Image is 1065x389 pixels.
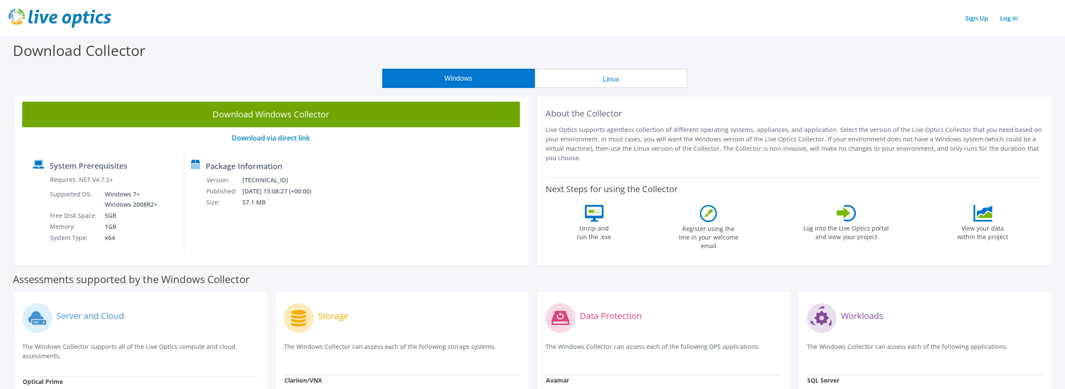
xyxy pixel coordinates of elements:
a: Sign Up [961,12,992,24]
label: Requires .NET V4.7.2+ [50,175,113,184]
td: 57.1 MB [242,197,322,208]
img: live_optics_svg.svg [9,9,111,28]
label: Log into the Live Optics portal and view your project [803,222,889,241]
label: Data Protection [580,312,642,320]
label: Workloads [841,312,883,320]
button: Windows [382,69,535,88]
td: Supported OS: [50,189,98,210]
label: Download Collector [13,41,145,60]
strong: SQL Server [807,376,839,384]
button: Linux [535,69,687,88]
td: Size: [206,197,242,208]
label: System Prerequisites [50,161,127,170]
label: Server and Cloud [56,312,124,320]
label: Package Information [206,162,282,170]
td: 5GB [98,210,159,221]
p: The Windows Collector can assess each of the following DPS applications. [546,342,782,360]
a: Download via direct link [232,133,310,143]
strong: Avamar [546,376,569,384]
label: Storage [318,312,348,320]
label: Assessments supported by the Windows Collector [13,275,250,284]
strong: Clariion/VNX [284,376,322,384]
td: 1GB [98,221,159,232]
td: Published: [206,186,242,197]
h2: About the Collector [546,108,1043,119]
td: Version: [206,175,242,186]
td: Windows 7+ Windows 2008R2+ [98,189,159,210]
a: Log In [996,12,1022,24]
label: Next Steps for using the Collector [546,184,678,194]
p: The Windows Collector supports all of the Live Optics compute and cloud assessments. [22,342,258,361]
label: Register using the line in your welcome email [676,222,740,250]
p: The Windows Collector can assess each of the following applications. [807,342,1043,360]
td: Memory: [50,221,98,232]
label: View your data within the project [952,222,1014,241]
a: Download Windows Collector [22,102,520,127]
td: [DATE] 13:08:27 (+00:00) [242,186,322,197]
strong: Optical Prime [23,377,63,386]
td: x64 [98,232,159,243]
td: System Type: [50,232,98,243]
p: The Windows Collector can assess each of the following storage systems. [284,342,520,360]
td: [TECHNICAL_ID] [242,175,322,186]
label: Unzip and run the .exe [575,222,614,241]
td: Free Disk Space: [50,210,98,221]
p: Live Optics supports agentless collection of different operating systems, appliances, and applica... [546,125,1043,163]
